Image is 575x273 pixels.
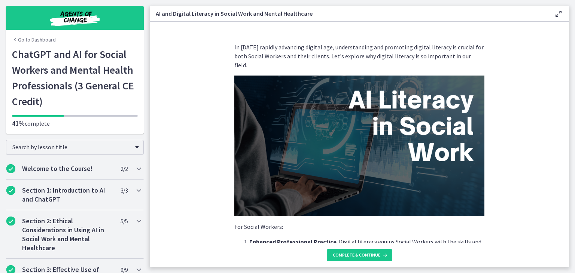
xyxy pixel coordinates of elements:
[6,217,15,226] i: Completed
[6,186,15,195] i: Completed
[22,164,113,173] h2: Welcome to the Course!
[249,237,484,273] p: : Digital literacy equips Social Workers with the skills and knowledge needed to navigate digital...
[12,119,138,128] p: complete
[234,222,484,231] p: For Social Workers:
[22,186,113,204] h2: Section 1: Introduction to AI and ChatGPT
[12,46,138,109] h1: ChatGPT and AI for Social Workers and Mental Health Professionals (3 General CE Credit)
[121,217,128,226] span: 5 / 5
[12,36,56,43] a: Go to Dashboard
[121,186,128,195] span: 3 / 3
[12,119,25,128] span: 41%
[30,9,120,27] img: Agents of Change
[6,140,144,155] div: Search by lesson title
[327,249,392,261] button: Complete & continue
[6,164,15,173] i: Completed
[22,217,113,252] h2: Section 2: Ethical Considerations in Using AI in Social Work and Mental Healthcare
[12,143,131,151] span: Search by lesson title
[234,43,484,70] p: In [DATE] rapidly advancing digital age, understanding and promoting digital literacy is crucial ...
[156,9,542,18] h3: AI and Digital Literacy in Social Work and Mental Healthcare
[234,76,484,216] img: Slides_for_Title_Slides_for_ChatGPT_and_AI_for_Social_Work_%2814%29.png
[333,252,380,258] span: Complete & continue
[249,238,337,245] strong: Enhanced Professional Practice
[121,164,128,173] span: 2 / 2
